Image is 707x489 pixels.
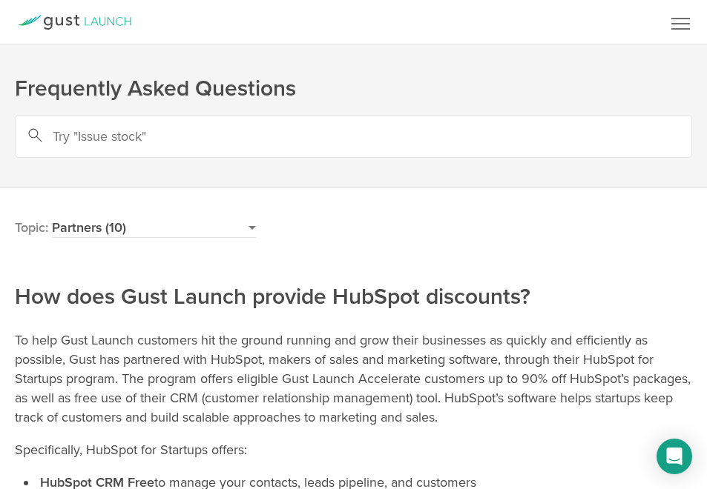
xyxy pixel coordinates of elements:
[15,115,692,158] input: Try "Issue stock"
[15,440,692,459] p: Specifically, HubSpot for Startups offers:
[657,439,692,474] div: Open Intercom Messenger
[17,15,131,30] a: Gust
[15,182,692,312] h2: How does Gust Launch provide HubSpot discounts?
[15,74,692,104] h1: Frequently Asked Questions
[15,330,692,427] p: To help Gust Launch customers hit the ground running and grow their businesses as quickly and eff...
[15,118,256,238] h2: Topic:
